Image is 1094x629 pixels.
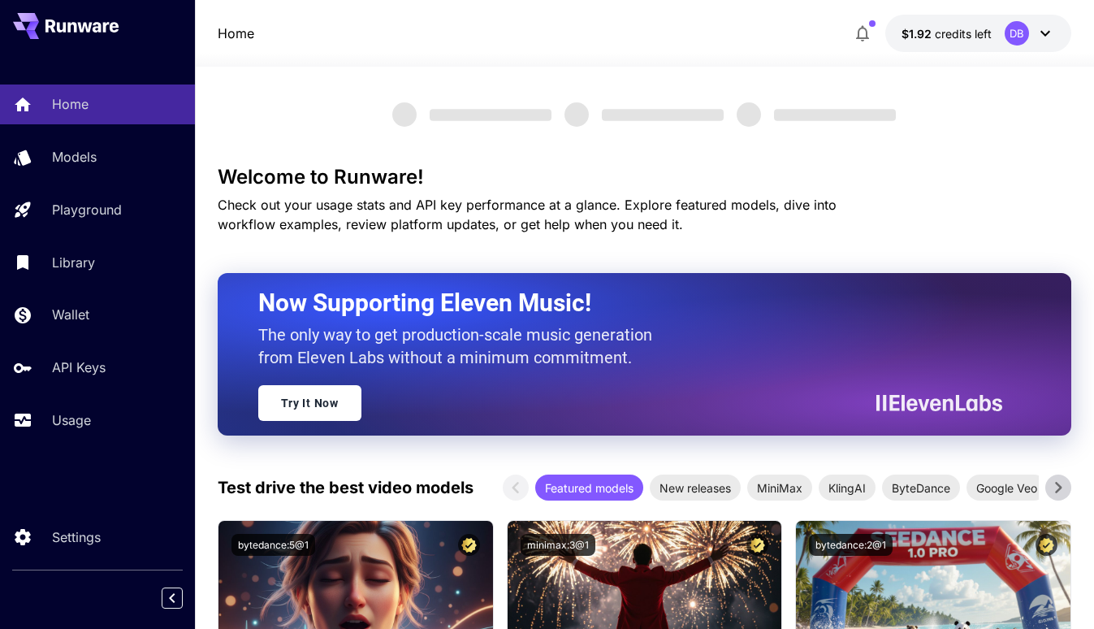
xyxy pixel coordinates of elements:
div: Google Veo [966,475,1047,501]
div: DB [1005,21,1029,46]
button: bytedance:2@1 [809,534,893,556]
div: KlingAI [819,475,876,501]
p: API Keys [52,358,106,377]
p: Models [52,147,97,167]
p: Usage [52,410,91,430]
div: MiniMax [747,475,812,501]
a: Home [218,24,254,43]
span: Check out your usage stats and API key performance at a glance. Explore featured models, dive int... [218,197,837,232]
span: KlingAI [819,479,876,497]
span: ByteDance [882,479,960,497]
div: New releases [650,475,741,501]
span: Featured models [535,479,643,497]
button: $1.92434DB [885,15,1071,52]
p: Test drive the best video models [218,475,473,500]
div: Featured models [535,475,643,501]
p: Home [52,94,89,114]
span: MiniMax [747,479,812,497]
button: Certified Model – Vetted for best performance and includes a commercial license. [1036,534,1057,556]
button: Collapse sidebar [162,588,183,609]
span: Google Veo [966,479,1047,497]
button: Certified Model – Vetted for best performance and includes a commercial license. [458,534,480,556]
button: minimax:3@1 [521,534,595,556]
button: Certified Model – Vetted for best performance and includes a commercial license. [746,534,768,556]
p: The only way to get production-scale music generation from Eleven Labs without a minimum commitment. [258,323,664,369]
span: $1.92 [902,27,935,41]
div: Collapse sidebar [174,583,195,613]
span: credits left [935,27,992,41]
nav: breadcrumb [218,24,254,43]
p: Settings [52,527,101,547]
p: Wallet [52,305,89,324]
h3: Welcome to Runware! [218,166,1072,189]
div: ByteDance [882,475,960,501]
button: bytedance:5@1 [231,534,315,556]
div: $1.92434 [902,25,992,42]
a: Try It Now [258,385,361,421]
h2: Now Supporting Eleven Music! [258,288,991,319]
span: New releases [650,479,741,497]
p: Playground [52,200,122,219]
p: Library [52,253,95,272]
